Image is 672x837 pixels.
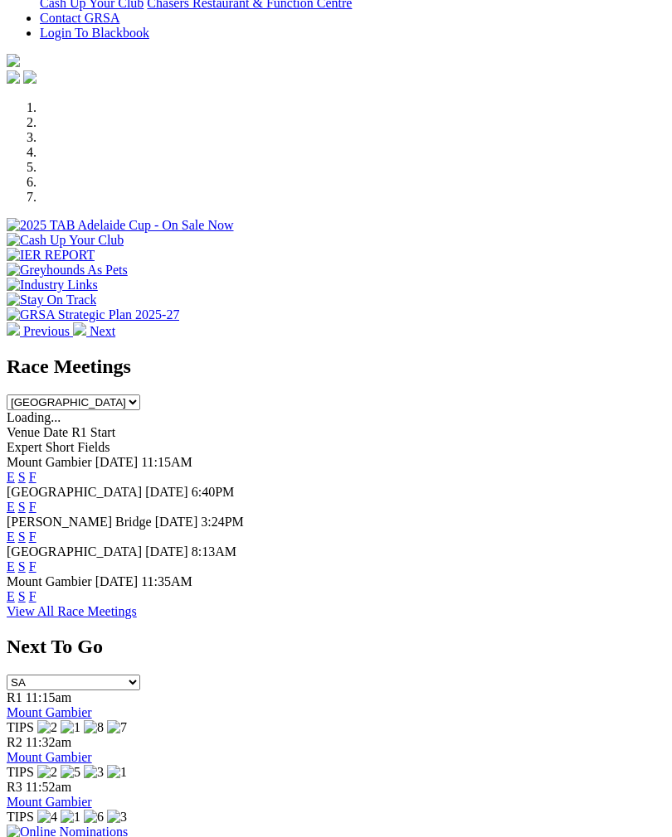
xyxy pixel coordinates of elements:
img: chevron-right-pager-white.svg [73,322,86,336]
span: 6:40PM [192,485,235,499]
span: Next [90,324,115,338]
a: F [29,589,37,603]
span: Venue [7,425,40,439]
span: TIPS [7,765,34,779]
a: Login To Blackbook [40,26,149,40]
span: Loading... [7,410,61,424]
span: [DATE] [145,485,188,499]
span: TIPS [7,810,34,824]
span: 11:35AM [141,574,192,588]
span: Fields [77,440,110,454]
span: [GEOGRAPHIC_DATA] [7,544,142,559]
h2: Next To Go [7,636,665,658]
span: [PERSON_NAME] Bridge [7,515,152,529]
span: 11:52am [26,780,71,794]
span: Short [46,440,75,454]
img: Stay On Track [7,293,96,307]
span: 11:15AM [141,455,192,469]
a: S [18,530,26,544]
a: Previous [7,324,73,338]
img: IER REPORT [7,248,95,263]
span: 11:15am [26,690,71,704]
span: 8:13AM [192,544,236,559]
img: facebook.svg [7,70,20,84]
span: [DATE] [95,574,139,588]
span: Mount Gambier [7,455,92,469]
a: S [18,470,26,484]
img: 3 [84,765,104,780]
img: 1 [61,810,80,825]
a: Contact GRSA [40,11,119,25]
span: Expert [7,440,42,454]
img: 1 [61,720,80,735]
a: Mount Gambier [7,705,92,719]
img: 6 [84,810,104,825]
a: F [29,559,37,573]
span: [DATE] [95,455,139,469]
img: 5 [61,765,80,780]
span: [DATE] [155,515,198,529]
img: 4 [37,810,57,825]
a: S [18,559,26,573]
img: twitter.svg [23,70,37,84]
img: chevron-left-pager-white.svg [7,322,20,336]
span: R1 [7,690,22,704]
img: 3 [107,810,127,825]
a: F [29,500,37,514]
img: 7 [107,720,127,735]
img: logo-grsa-white.png [7,54,20,67]
a: Mount Gambier [7,795,92,809]
a: E [7,500,15,514]
a: E [7,589,15,603]
h2: Race Meetings [7,356,665,378]
span: 3:24PM [201,515,244,529]
img: 8 [84,720,104,735]
span: [GEOGRAPHIC_DATA] [7,485,142,499]
a: F [29,530,37,544]
a: S [18,589,26,603]
span: [DATE] [145,544,188,559]
img: GRSA Strategic Plan 2025-27 [7,307,179,322]
a: E [7,559,15,573]
img: Greyhounds As Pets [7,263,128,278]
span: 11:32am [26,735,71,749]
span: R2 [7,735,22,749]
img: 2 [37,720,57,735]
a: Mount Gambier [7,750,92,764]
span: Mount Gambier [7,574,92,588]
a: E [7,470,15,484]
a: S [18,500,26,514]
img: 1 [107,765,127,780]
img: 2 [37,765,57,780]
img: Cash Up Your Club [7,233,124,248]
span: Date [43,425,68,439]
span: R1 Start [71,425,115,439]
img: Industry Links [7,278,98,293]
span: R3 [7,780,22,794]
a: F [29,470,37,484]
span: Previous [23,324,70,338]
span: TIPS [7,720,34,734]
img: 2025 TAB Adelaide Cup - On Sale Now [7,218,234,233]
a: Next [73,324,115,338]
a: E [7,530,15,544]
a: View All Race Meetings [7,604,137,618]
